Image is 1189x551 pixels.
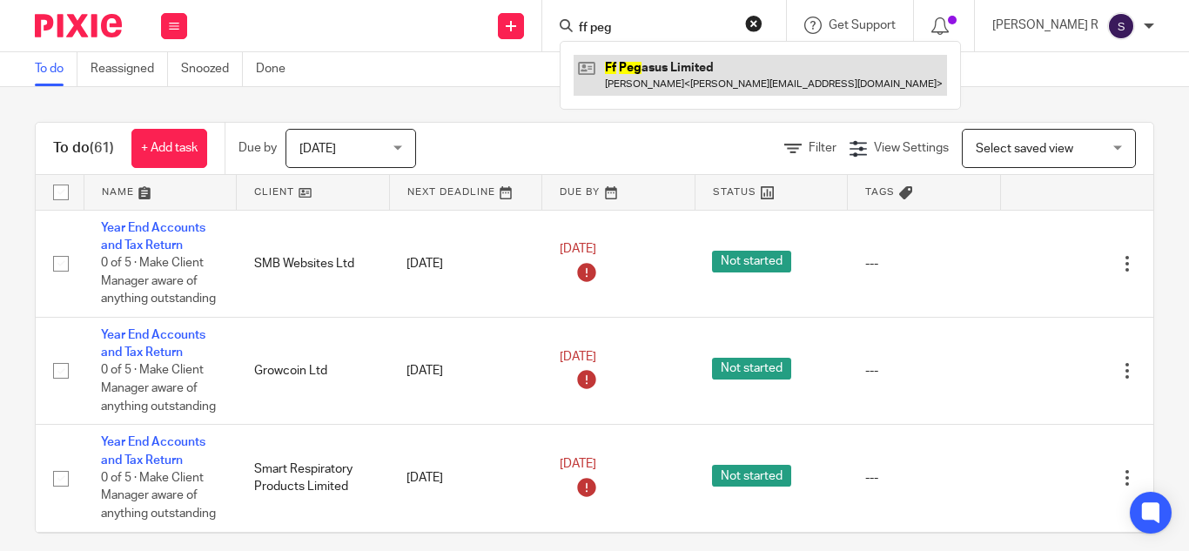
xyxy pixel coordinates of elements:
img: Pixie [35,14,122,37]
button: Clear [745,15,762,32]
a: Snoozed [181,52,243,86]
span: View Settings [874,142,949,154]
span: [DATE] [299,143,336,155]
p: Due by [238,139,277,157]
span: [DATE] [560,351,596,363]
td: SMB Websites Ltd [237,210,390,317]
span: Get Support [829,19,896,31]
div: --- [865,255,984,272]
div: --- [865,362,984,380]
td: [DATE] [389,210,542,317]
span: (61) [90,141,114,155]
span: Not started [712,251,791,272]
h1: To do [53,139,114,158]
span: Not started [712,465,791,487]
a: + Add task [131,129,207,168]
span: Tags [865,187,895,197]
span: Filter [809,142,836,154]
td: Growcoin Ltd [237,317,390,424]
span: 0 of 5 · Make Client Manager aware of anything outstanding [101,472,216,520]
span: [DATE] [560,458,596,470]
span: Select saved view [976,143,1073,155]
span: 0 of 5 · Make Client Manager aware of anything outstanding [101,365,216,413]
a: Year End Accounts and Tax Return [101,222,205,252]
td: Smart Respiratory Products Limited [237,425,390,532]
a: Reassigned [91,52,168,86]
a: Year End Accounts and Tax Return [101,436,205,466]
a: To do [35,52,77,86]
span: Not started [712,358,791,380]
td: [DATE] [389,425,542,532]
p: [PERSON_NAME] R [992,17,1098,34]
input: Search [577,21,734,37]
img: svg%3E [1107,12,1135,40]
td: [DATE] [389,317,542,424]
div: --- [865,469,984,487]
a: Done [256,52,299,86]
span: 0 of 5 · Make Client Manager aware of anything outstanding [101,257,216,305]
span: [DATE] [560,244,596,256]
a: Year End Accounts and Tax Return [101,329,205,359]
